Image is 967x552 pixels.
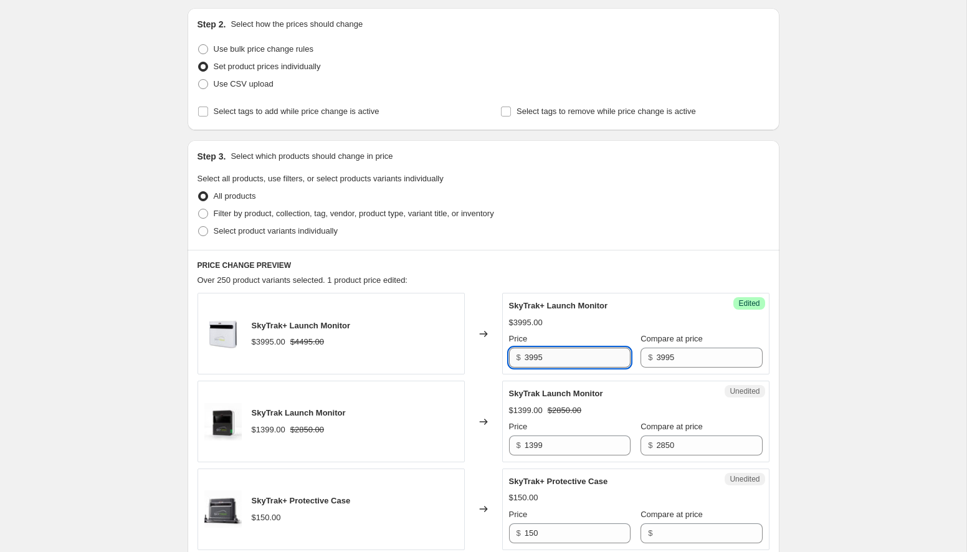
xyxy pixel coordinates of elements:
[517,107,696,116] span: Select tags to remove while price change is active
[252,424,285,436] div: $1399.00
[252,321,351,330] span: SkyTrak+ Launch Monitor
[509,334,528,343] span: Price
[252,512,281,524] div: $150.00
[738,298,760,308] span: Edited
[214,44,313,54] span: Use bulk price change rules
[509,492,538,504] div: $150.00
[231,150,393,163] p: Select which products should change in price
[231,18,363,31] p: Select how the prices should change
[252,336,285,348] div: $3995.00
[198,18,226,31] h2: Step 2.
[204,403,242,440] img: Bundles008_v1_5950d487-44ae-4331-a480-c8017f270e08_80x.jpg
[730,474,760,484] span: Unedited
[252,496,351,505] span: SkyTrak+ Protective Case
[214,209,494,218] span: Filter by product, collection, tag, vendor, product type, variant title, or inventory
[517,440,521,450] span: $
[641,334,703,343] span: Compare at price
[648,353,652,362] span: $
[509,301,608,310] span: SkyTrak+ Launch Monitor
[214,62,321,71] span: Set product prices individually
[214,107,379,116] span: Select tags to add while price change is active
[252,408,346,417] span: SkyTrak Launch Monitor
[509,422,528,431] span: Price
[641,510,703,519] span: Compare at price
[214,226,338,236] span: Select product variants individually
[204,490,242,528] img: Bundles003_v1_80x.jpg
[290,424,324,436] strike: $2850.00
[648,440,652,450] span: $
[214,191,256,201] span: All products
[290,336,324,348] strike: $4495.00
[214,79,274,88] span: Use CSV upload
[198,150,226,163] h2: Step 3.
[509,477,608,486] span: SkyTrak+ Protective Case
[509,389,603,398] span: SkyTrak Launch Monitor
[548,404,581,417] strike: $2850.00
[730,386,760,396] span: Unedited
[517,353,521,362] span: $
[198,260,769,270] h6: PRICE CHANGE PREVIEW
[509,316,543,329] div: $3995.00
[517,528,521,538] span: $
[509,510,528,519] span: Price
[198,275,407,285] span: Over 250 product variants selected. 1 product price edited:
[648,528,652,538] span: $
[509,404,543,417] div: $1399.00
[204,315,242,353] img: 19158_SkyTrak_011_80x.jpg
[198,174,444,183] span: Select all products, use filters, or select products variants individually
[641,422,703,431] span: Compare at price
